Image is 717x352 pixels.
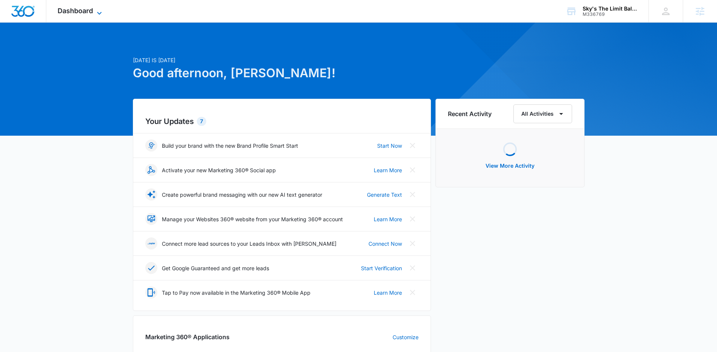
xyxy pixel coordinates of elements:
[406,188,419,200] button: Close
[368,240,402,248] a: Connect Now
[162,191,322,199] p: Create powerful brand messaging with our new AI text generator
[513,104,572,123] button: All Activities
[406,213,419,225] button: Close
[406,237,419,249] button: Close
[374,215,402,223] a: Learn More
[162,142,298,150] p: Build your brand with the new Brand Profile Smart Start
[374,289,402,297] a: Learn More
[406,139,419,152] button: Close
[367,191,402,199] a: Generate Text
[393,333,419,341] a: Customize
[162,215,343,223] p: Manage your Websites 360® website from your Marketing 360® account
[583,12,638,17] div: account id
[448,109,492,118] h6: Recent Activity
[133,56,431,64] p: [DATE] is [DATE]
[583,6,638,12] div: account name
[377,142,402,150] a: Start Now
[406,286,419,298] button: Close
[162,264,269,272] p: Get Google Guaranteed and get more leads
[133,64,431,82] h1: Good afternoon, [PERSON_NAME]!
[58,7,93,15] span: Dashboard
[145,116,419,127] h2: Your Updates
[162,240,336,248] p: Connect more lead sources to your Leads Inbox with [PERSON_NAME]
[374,166,402,174] a: Learn More
[162,289,311,297] p: Tap to Pay now available in the Marketing 360® Mobile App
[145,332,230,341] h2: Marketing 360® Applications
[406,262,419,274] button: Close
[478,157,542,175] button: View More Activity
[162,166,276,174] p: Activate your new Marketing 360® Social app
[361,264,402,272] a: Start Verification
[197,117,206,126] div: 7
[406,164,419,176] button: Close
